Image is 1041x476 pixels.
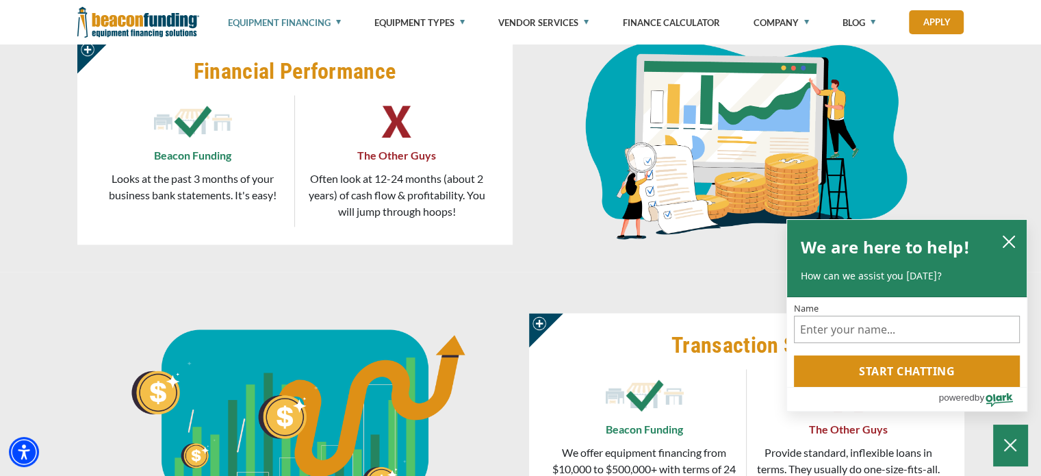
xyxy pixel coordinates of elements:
[794,355,1020,387] button: Start chatting
[529,41,964,243] img: Pay history
[146,95,239,147] img: logo
[350,95,443,147] img: logo
[357,147,436,164] p: The Other Guys
[998,231,1020,251] button: close chatbox
[801,234,970,261] h2: We are here to help!
[975,389,984,406] span: by
[302,171,492,220] p: Often look at 12-24 months (about 2 years) of cash flow & profitability. You will jump through ho...
[529,313,563,347] button: button
[91,58,499,85] h3: Financial Performance
[794,316,1020,343] input: Name
[154,147,231,164] p: Beacon Funding
[938,388,1027,411] a: Powered by Olark - open in a new tab
[598,369,691,421] img: logo
[909,10,964,34] a: Apply
[794,304,1020,313] label: Name
[606,421,683,438] p: Beacon Funding
[801,269,1013,283] p: How can we assist you [DATE]?
[938,389,974,406] span: powered
[543,331,951,359] h3: Transaction Size
[993,425,1027,466] button: Close Chatbox
[98,171,287,203] p: Looks at the past 3 months of your business bank statements. It's easy!
[809,421,888,438] p: The Other Guys
[786,219,1027,412] div: olark chatbox
[77,39,112,73] button: button
[9,437,39,467] div: Accessibility Menu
